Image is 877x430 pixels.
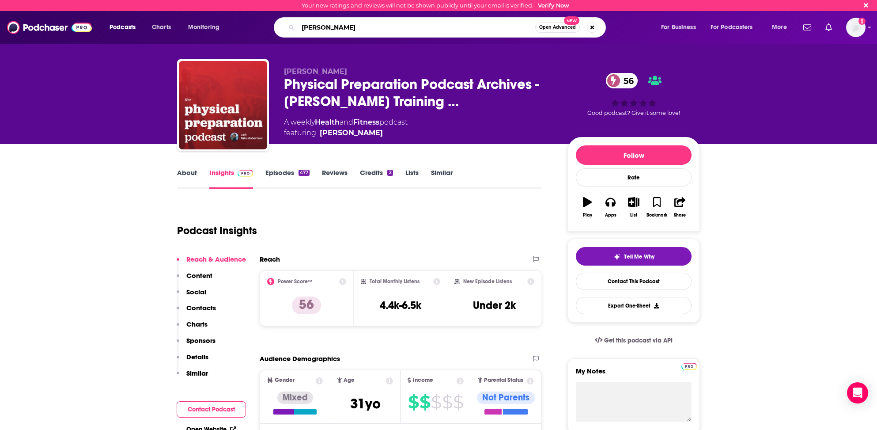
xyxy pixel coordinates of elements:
img: Podchaser Pro [681,363,697,370]
button: Contacts [177,304,216,320]
p: Details [186,353,208,361]
button: open menu [655,20,707,34]
button: Content [177,271,212,288]
div: Open Intercom Messenger [847,382,868,403]
a: InsightsPodchaser Pro [209,168,253,189]
div: Apps [605,213,616,218]
button: open menu [705,20,766,34]
button: Share [669,191,692,223]
span: Podcasts [110,21,136,34]
a: Health [315,118,340,126]
button: Charts [177,320,208,336]
p: Sponsors [186,336,215,345]
span: Monitoring [188,21,219,34]
h3: 4.4k-6.5k [380,299,421,312]
span: $ [420,395,430,409]
div: 477 [299,170,310,176]
span: Charts [152,21,171,34]
button: Play [576,191,599,223]
button: Bookmark [645,191,668,223]
h2: Reach [260,255,280,263]
span: [PERSON_NAME] [284,67,347,76]
img: Podchaser Pro [238,170,253,177]
div: Play [583,213,592,218]
button: Apps [599,191,622,223]
span: and [340,118,353,126]
svg: Email not verified [858,18,866,25]
img: Physical Preparation Podcast Archives - Robertson Training Systems [179,61,267,149]
span: For Business [661,21,696,34]
button: Sponsors [177,336,215,353]
div: Rate [576,168,692,186]
a: Charts [146,20,176,34]
a: Lists [405,168,419,189]
a: Get this podcast via API [588,330,680,351]
button: Export One-Sheet [576,297,692,314]
p: Similar [186,369,208,377]
a: Reviews [322,168,348,189]
p: Contacts [186,304,216,312]
span: 56 [615,73,638,88]
a: Verify Now [538,2,569,9]
button: Details [177,353,208,369]
span: $ [408,395,419,409]
span: Good podcast? Give it some love! [587,110,680,116]
a: Credits2 [360,168,393,189]
span: $ [453,395,463,409]
p: Charts [186,320,208,328]
div: Your new ratings and reviews will not be shown publicly until your email is verified. [302,2,569,9]
button: open menu [766,20,798,34]
h1: Podcast Insights [177,224,257,237]
span: New [564,16,580,25]
a: Show notifications dropdown [822,20,835,35]
img: tell me why sparkle [613,253,620,260]
div: A weekly podcast [284,117,408,138]
span: Parental Status [484,377,523,383]
button: Contact Podcast [177,401,246,418]
h2: Power Score™ [278,278,312,285]
a: Show notifications dropdown [800,20,815,35]
div: 2 [387,170,393,176]
a: Contact This Podcast [576,273,692,290]
div: Bookmark [646,213,667,218]
img: User Profile [846,18,866,37]
button: Open AdvancedNew [535,22,580,33]
button: open menu [182,20,231,34]
button: List [622,191,645,223]
img: Podchaser - Follow, Share and Rate Podcasts [7,19,92,36]
h2: New Episode Listens [463,278,512,285]
button: Similar [177,369,208,385]
a: Fitness [353,118,379,126]
input: Search podcasts, credits, & more... [298,20,535,34]
a: Similar [431,168,453,189]
span: Tell Me Why [624,253,654,260]
span: Get this podcast via API [604,337,673,344]
h2: Audience Demographics [260,354,340,363]
span: Logged in as BretAita [846,18,866,37]
span: $ [431,395,441,409]
div: List [630,213,637,218]
div: Not Parents [477,392,535,404]
p: Content [186,271,212,280]
span: $ [442,395,452,409]
span: Age [344,377,355,383]
div: 56Good podcast? Give it some love! [567,67,700,122]
div: Mixed [277,392,313,404]
span: Open Advanced [539,25,576,30]
div: Search podcasts, credits, & more... [282,17,614,38]
a: About [177,168,197,189]
a: Mike Robertson [320,128,383,138]
button: Follow [576,145,692,165]
a: 56 [606,73,638,88]
a: Episodes477 [265,168,310,189]
span: 31 yo [350,395,381,412]
h2: Total Monthly Listens [370,278,420,285]
p: Social [186,288,206,296]
button: open menu [103,20,147,34]
button: Show profile menu [846,18,866,37]
h3: Under 2k [473,299,516,312]
button: tell me why sparkleTell Me Why [576,247,692,266]
span: featuring [284,128,408,138]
